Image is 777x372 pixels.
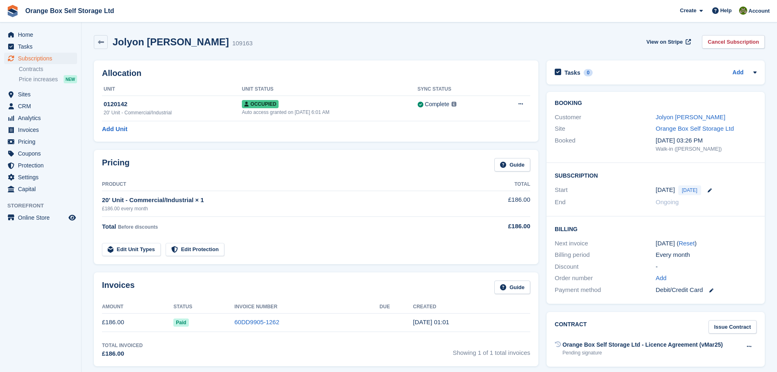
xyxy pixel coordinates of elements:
[22,4,117,18] a: Orange Box Self Storage Ltd
[702,35,765,49] a: Cancel Subscription
[680,7,696,15] span: Create
[18,124,67,136] span: Invoices
[64,75,77,83] div: NEW
[4,160,77,171] a: menu
[18,148,67,159] span: Coupons
[102,313,173,332] td: £186.00
[166,243,224,256] a: Edit Protection
[452,102,456,107] img: icon-info-grey-7440780725fd019a000dd9b08b2336e03edf1995a4989e88bcd33f0948082b44.svg
[656,185,675,195] time: 2025-09-25 00:00:00 UTC
[4,212,77,223] a: menu
[555,239,655,248] div: Next invoice
[4,53,77,64] a: menu
[102,349,143,359] div: £186.00
[18,212,67,223] span: Online Store
[4,136,77,147] a: menu
[656,114,726,120] a: Jolyon [PERSON_NAME]
[242,100,279,108] span: Occupied
[102,158,130,172] h2: Pricing
[562,341,723,349] div: Orange Box Self Storage Ltd - Licence Agreement (vMar25)
[748,7,770,15] span: Account
[19,75,77,84] a: Price increases NEW
[18,89,67,100] span: Sites
[656,285,757,295] div: Debit/Credit Card
[555,171,757,179] h2: Subscription
[4,89,77,100] a: menu
[453,342,530,359] span: Showing 1 of 1 total invoices
[242,83,417,96] th: Unit Status
[465,222,530,231] div: £186.00
[555,198,655,207] div: End
[102,205,465,212] div: £186.00 every month
[425,100,449,109] div: Complete
[18,172,67,183] span: Settings
[418,83,496,96] th: Sync Status
[643,35,693,49] a: View on Stripe
[656,250,757,260] div: Every month
[118,224,158,230] span: Before discounts
[646,38,683,46] span: View on Stripe
[4,100,77,112] a: menu
[413,319,449,325] time: 2025-09-25 00:01:02 UTC
[102,83,242,96] th: Unit
[67,213,77,223] a: Preview store
[656,274,667,283] a: Add
[18,136,67,147] span: Pricing
[656,198,679,205] span: Ongoing
[656,136,757,145] div: [DATE] 03:26 PM
[4,148,77,159] a: menu
[555,320,587,334] h2: Contract
[104,100,242,109] div: 0120142
[18,183,67,195] span: Capital
[562,349,723,356] div: Pending signature
[380,301,413,314] th: Due
[555,285,655,295] div: Payment method
[656,145,757,153] div: Walk-in ([PERSON_NAME])
[494,281,530,294] a: Guide
[656,125,734,132] a: Orange Box Self Storage Ltd
[102,243,161,256] a: Edit Unit Types
[102,178,465,191] th: Product
[102,301,173,314] th: Amount
[555,100,757,107] h2: Booking
[555,124,655,134] div: Site
[465,178,530,191] th: Total
[232,39,252,48] div: 109163
[18,160,67,171] span: Protection
[555,225,757,233] h2: Billing
[4,183,77,195] a: menu
[235,319,279,325] a: 60DD9905-1262
[173,319,188,327] span: Paid
[18,29,67,40] span: Home
[584,69,593,76] div: 0
[4,124,77,136] a: menu
[4,112,77,124] a: menu
[18,41,67,52] span: Tasks
[739,7,747,15] img: Pippa White
[102,223,116,230] span: Total
[708,320,757,334] a: Issue Contract
[102,196,465,205] div: 20' Unit - Commercial/Industrial × 1
[113,36,229,47] h2: Jolyon [PERSON_NAME]
[4,29,77,40] a: menu
[4,41,77,52] a: menu
[7,202,81,210] span: Storefront
[555,250,655,260] div: Billing period
[555,113,655,122] div: Customer
[413,301,530,314] th: Created
[242,109,417,116] div: Auto access granted on [DATE] 6:01 AM
[18,100,67,112] span: CRM
[102,69,530,78] h2: Allocation
[102,281,135,294] h2: Invoices
[720,7,732,15] span: Help
[102,125,127,134] a: Add Unit
[656,262,757,272] div: -
[679,240,695,247] a: Reset
[235,301,380,314] th: Invoice Number
[678,185,701,195] span: [DATE]
[102,342,143,349] div: Total Invoiced
[19,76,58,83] span: Price increases
[173,301,234,314] th: Status
[555,185,655,195] div: Start
[18,112,67,124] span: Analytics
